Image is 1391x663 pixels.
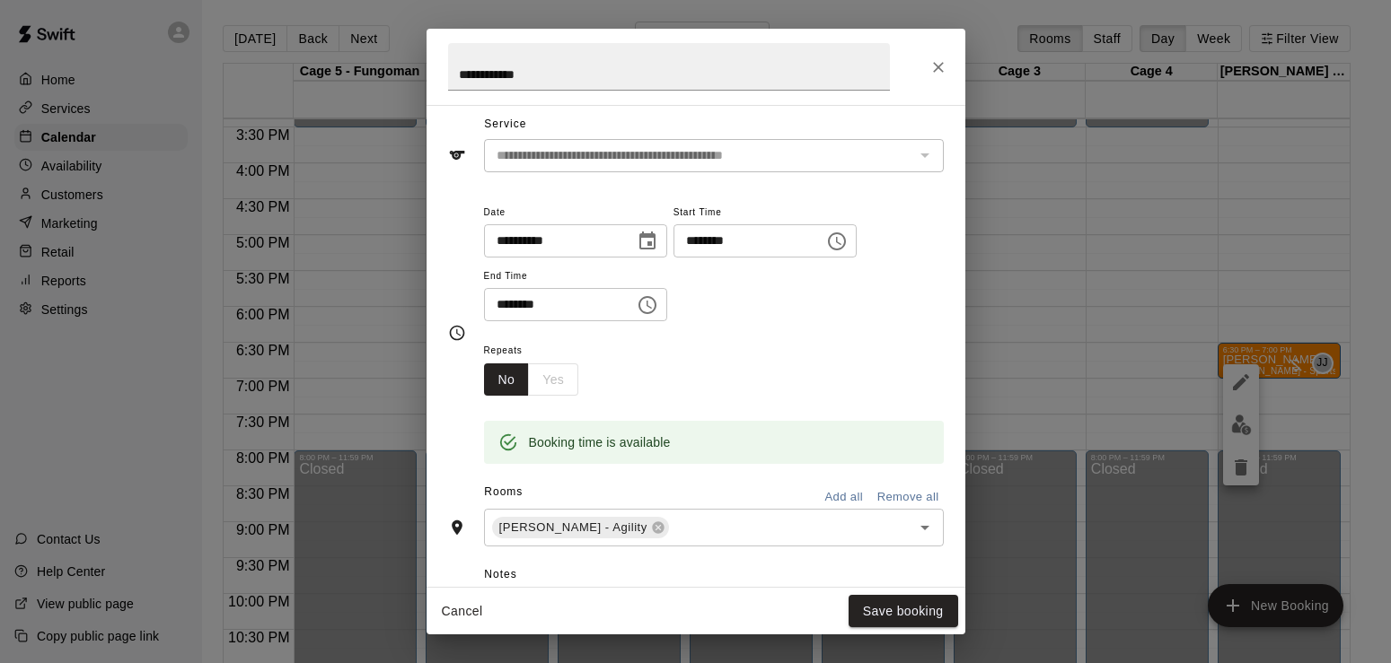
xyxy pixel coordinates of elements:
[815,484,873,511] button: Add all
[819,223,855,259] button: Choose time, selected time is 6:30 PM
[673,201,857,225] span: Start Time
[849,595,958,628] button: Save booking
[484,485,523,498] span: Rooms
[448,324,466,342] svg: Timing
[448,519,466,537] svg: Rooms
[629,287,665,323] button: Choose time, selected time is 7:00 PM
[484,265,667,289] span: End Time
[484,339,594,363] span: Repeats
[484,201,667,225] span: Date
[529,426,671,458] div: Booking time is available
[484,561,943,589] span: Notes
[492,519,655,537] span: [PERSON_NAME] - Agility
[922,51,955,83] button: Close
[484,118,526,130] span: Service
[484,139,944,172] div: The service of an existing booking cannot be changed
[448,146,466,164] svg: Service
[629,223,665,259] button: Choose date, selected date is Aug 22, 2025
[873,484,944,511] button: Remove all
[434,595,491,628] button: Cancel
[912,515,938,540] button: Open
[484,363,579,397] div: outlined button group
[492,517,669,538] div: [PERSON_NAME] - Agility
[484,363,530,397] button: No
